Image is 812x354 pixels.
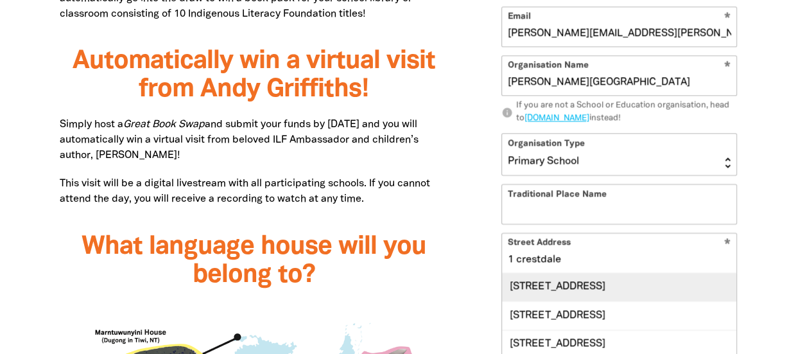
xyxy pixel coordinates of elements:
[501,107,513,118] i: info
[502,301,736,329] div: [STREET_ADDRESS]
[72,49,435,102] span: Automatically win a virtual visit from Andy Griffiths!
[81,235,426,287] span: What language house will you belong to?
[516,100,738,125] div: If you are not a School or Education organisation, head to instead!
[502,273,736,301] div: [STREET_ADDRESS]
[60,117,448,163] p: Simply host a and submit your funds by [DATE] and you will automatically win a virtual visit from...
[123,120,205,129] em: Great Book Swap
[524,114,589,122] a: [DOMAIN_NAME]
[60,176,448,207] p: This visit will be a digital livestream with all participating schools. If you cannot attend the ...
